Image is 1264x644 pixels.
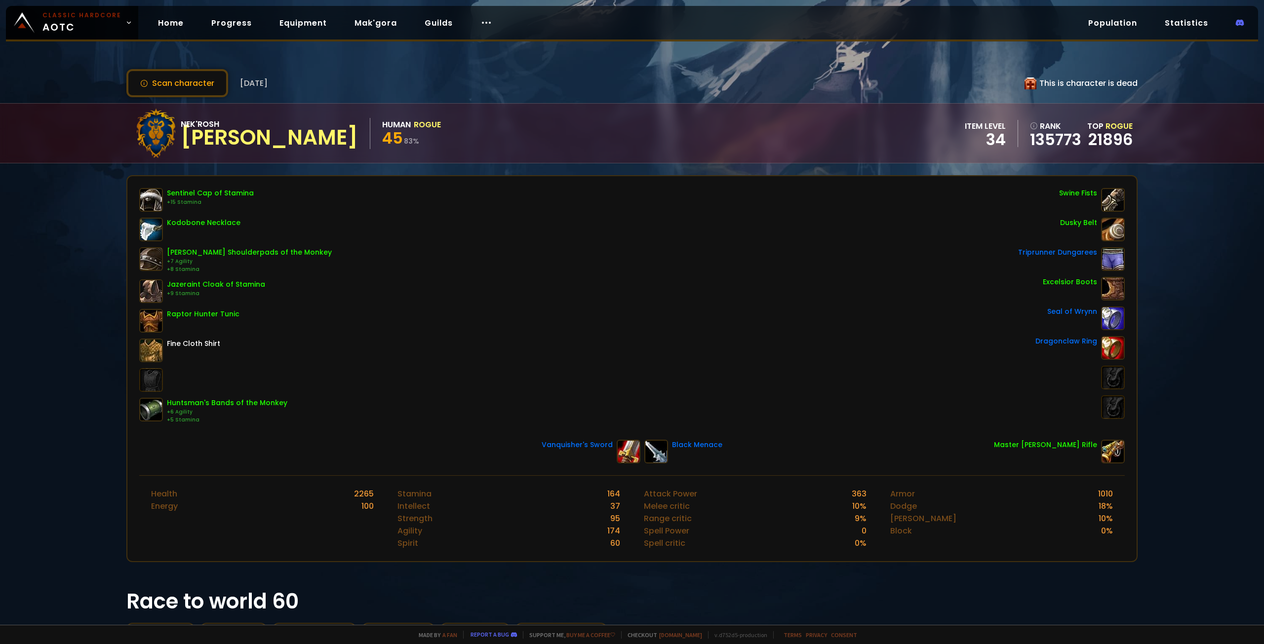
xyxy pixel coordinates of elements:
[1101,218,1125,241] img: item-7387
[167,290,265,298] div: +9 Stamina
[644,440,668,463] img: item-6831
[42,11,121,20] small: Classic Hardcore
[382,127,403,149] span: 45
[139,309,163,333] img: item-4119
[272,13,335,33] a: Equipment
[397,500,430,512] div: Intellect
[1087,120,1133,132] div: Top
[644,488,697,500] div: Attack Power
[203,13,260,33] a: Progress
[621,631,702,639] span: Checkout
[644,512,692,525] div: Range critic
[417,13,461,33] a: Guilds
[1025,77,1138,89] div: This is character is dead
[784,631,802,639] a: Terms
[139,188,163,212] img: item-7441
[1101,188,1125,212] img: item-10760
[404,136,419,146] small: 83 %
[659,631,702,639] a: [DOMAIN_NAME]
[181,118,358,130] div: Nek'Rosh
[855,512,867,525] div: 9 %
[167,247,332,258] div: [PERSON_NAME] Shoulderpads of the Monkey
[965,132,1006,147] div: 34
[523,631,615,639] span: Support me,
[644,537,685,549] div: Spell critic
[167,218,240,228] div: Kodobone Necklace
[6,6,138,39] a: Classic HardcoreAOTC
[672,440,722,450] div: Black Menace
[167,188,254,198] div: Sentinel Cap of Stamina
[42,11,121,35] span: AOTC
[610,500,620,512] div: 37
[167,408,287,416] div: +6 Agility
[1030,120,1081,132] div: rank
[167,398,287,408] div: Huntsman's Bands of the Monkey
[890,500,917,512] div: Dodge
[240,77,268,89] span: [DATE]
[542,440,613,450] div: Vanquisher's Sword
[644,525,689,537] div: Spell Power
[151,500,178,512] div: Energy
[139,247,163,271] img: item-9863
[852,488,867,500] div: 363
[862,525,867,537] div: 0
[167,198,254,206] div: +15 Stamina
[890,488,915,500] div: Armor
[150,13,192,33] a: Home
[167,279,265,290] div: Jazeraint Cloak of Stamina
[617,440,640,463] img: item-10823
[890,525,912,537] div: Block
[708,631,767,639] span: v. d752d5 - production
[855,537,867,549] div: 0 %
[442,631,457,639] a: a fan
[126,69,228,97] button: Scan character
[1106,120,1133,132] span: Rogue
[361,500,374,512] div: 100
[413,631,457,639] span: Made by
[167,416,287,424] div: +5 Stamina
[610,537,620,549] div: 60
[806,631,827,639] a: Privacy
[1060,218,1097,228] div: Dusky Belt
[382,118,411,131] div: Human
[607,488,620,500] div: 164
[139,218,163,241] img: item-15690
[1018,247,1097,258] div: Triprunner Dungarees
[1101,247,1125,271] img: item-9624
[1099,512,1113,525] div: 10 %
[1059,188,1097,198] div: Swine Fists
[1043,277,1097,287] div: Excelsior Boots
[1088,128,1133,151] a: 21896
[1157,13,1216,33] a: Statistics
[126,586,1138,617] h1: Race to world 60
[151,488,177,500] div: Health
[181,130,358,145] div: [PERSON_NAME]
[644,500,690,512] div: Melee critic
[397,488,432,500] div: Stamina
[566,631,615,639] a: Buy me a coffee
[1101,336,1125,360] img: item-10710
[994,440,1097,450] div: Master [PERSON_NAME] Rifle
[167,309,239,319] div: Raptor Hunter Tunic
[1101,525,1113,537] div: 0 %
[397,512,433,525] div: Strength
[1101,277,1125,301] img: item-4109
[890,512,956,525] div: [PERSON_NAME]
[347,13,405,33] a: Mak'gora
[397,525,422,537] div: Agility
[1101,306,1125,330] img: item-2933
[1080,13,1145,33] a: Population
[965,120,1006,132] div: item level
[852,500,867,512] div: 10 %
[354,488,374,500] div: 2265
[1099,500,1113,512] div: 18 %
[1035,336,1097,346] div: Dragonclaw Ring
[167,265,332,273] div: +8 Stamina
[139,398,163,421] img: item-9886
[1047,306,1097,317] div: Seal of Wrynn
[471,631,509,638] a: Report a bug
[1098,488,1113,500] div: 1010
[1030,132,1081,147] a: 135773
[139,339,163,362] img: item-859
[607,525,620,537] div: 174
